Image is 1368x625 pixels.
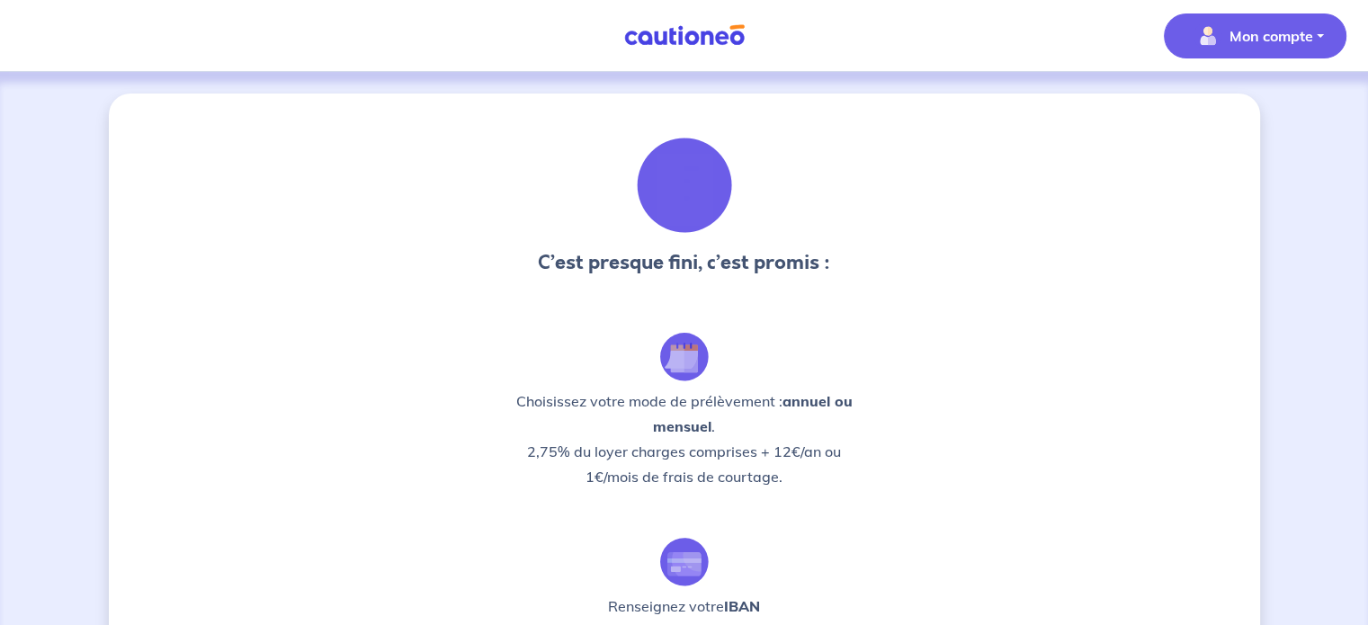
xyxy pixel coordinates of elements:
[636,137,733,234] img: illu_document_signature.svg
[1194,22,1222,50] img: illu_account_valid_menu.svg
[512,388,857,489] p: Choisissez votre mode de prélèvement : . 2,75% du loyer charges comprises + 12€/an ou 1€/mois de ...
[660,333,709,381] img: illu_calendar_1.svg
[1229,25,1313,47] p: Mon compte
[724,597,760,615] strong: IBAN
[660,538,709,586] img: illu_pay_2.svg
[608,594,760,619] p: Renseignez votre
[538,248,830,277] h3: C’est presque fini, c’est promis :
[1164,13,1346,58] button: illu_account_valid_menu.svgMon compte
[617,24,752,47] img: Cautioneo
